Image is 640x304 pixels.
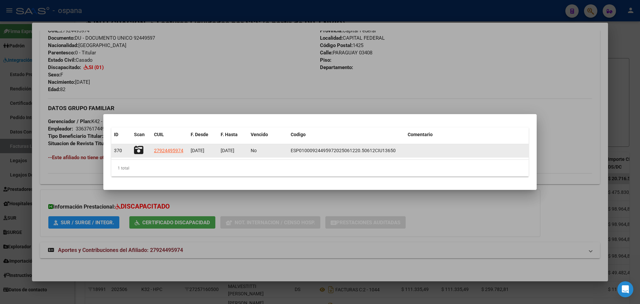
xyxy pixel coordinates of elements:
[154,148,183,153] span: 27924495974
[111,160,529,177] div: 1 total
[111,127,131,142] datatable-header-cell: ID
[191,132,208,137] span: F. Desde
[248,127,288,142] datatable-header-cell: Vencido
[288,127,405,142] datatable-header-cell: Codigo
[188,127,218,142] datatable-header-cell: F. Desde
[617,281,633,297] div: Open Intercom Messenger
[221,148,234,153] span: [DATE]
[291,148,396,153] span: ESP01000924495972025061220.50612CIU13650
[251,148,257,153] span: No
[134,132,145,137] span: Scan
[191,148,204,153] span: [DATE]
[408,132,433,137] span: Comentario
[291,132,306,137] span: Codigo
[218,127,248,142] datatable-header-cell: F. Hasta
[405,127,529,142] datatable-header-cell: Comentario
[114,148,122,153] span: 370
[154,132,164,137] span: CUIL
[131,127,151,142] datatable-header-cell: Scan
[151,127,188,142] datatable-header-cell: CUIL
[114,132,118,137] span: ID
[251,132,268,137] span: Vencido
[221,132,238,137] span: F. Hasta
